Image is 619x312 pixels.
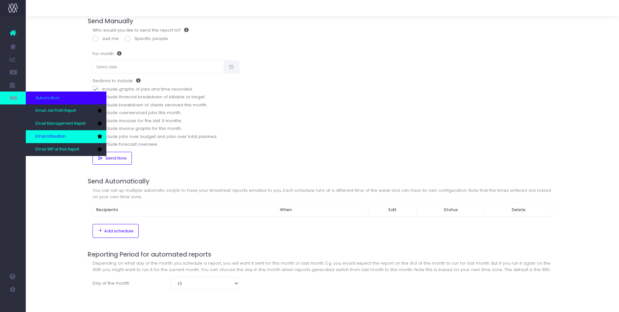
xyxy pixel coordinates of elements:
[93,61,224,73] input: Select date
[88,178,557,185] h4: Send Automatically
[93,141,239,148] label: Include forecast overview.
[93,47,122,60] label: For month
[93,35,119,42] label: Just me
[93,78,141,84] label: Sections to include
[93,260,552,273] div: Depending on what day of the month you schedule a report, you will want it sent for this month or...
[104,229,133,234] span: Add schedule
[93,187,552,200] div: You can set up multiple automatic scripts to have your timesheet reports emailed to you. Each sch...
[93,27,189,34] label: Who would you like to send the report to?
[93,110,239,116] label: Include overserviced jobs this month.
[125,35,168,42] label: Specific people
[88,277,166,290] label: Day of the month
[93,152,132,165] button: Send Now
[368,203,416,217] th: Edit
[93,94,239,100] label: Include financial breakdown of billable vs target.
[93,224,139,238] button: Add schedule
[88,251,557,258] h4: Reporting Period for automated reports
[93,102,239,108] label: Include breakdown of clients serviced this month.
[93,133,239,140] label: Include jobs over budget and jobs over total planned.
[103,156,127,161] span: Send Now
[26,143,106,156] a: Email WIP at Risk Report
[93,203,277,217] th: Recipients
[26,117,106,130] a: Email Management Report
[417,203,485,217] th: Status
[35,95,60,101] span: Automation
[93,86,239,93] label: Include graphs of jobs and time recorded.
[35,121,86,127] span: Email Management Report
[8,299,18,309] img: images/default_profile_image.png
[35,134,66,140] span: Email Utilisation
[93,118,239,124] label: Include invoices for the last 3 months.
[277,203,368,217] th: When
[35,108,76,114] span: Email Job Profit Report
[26,130,106,143] a: Email Utilisation
[485,203,552,217] th: Delete
[88,17,557,25] h4: Send Manually
[93,125,239,132] label: Include invoice graphs for this month.
[26,104,106,117] a: Email Job Profit Report
[35,147,79,152] span: Email WIP at Risk Report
